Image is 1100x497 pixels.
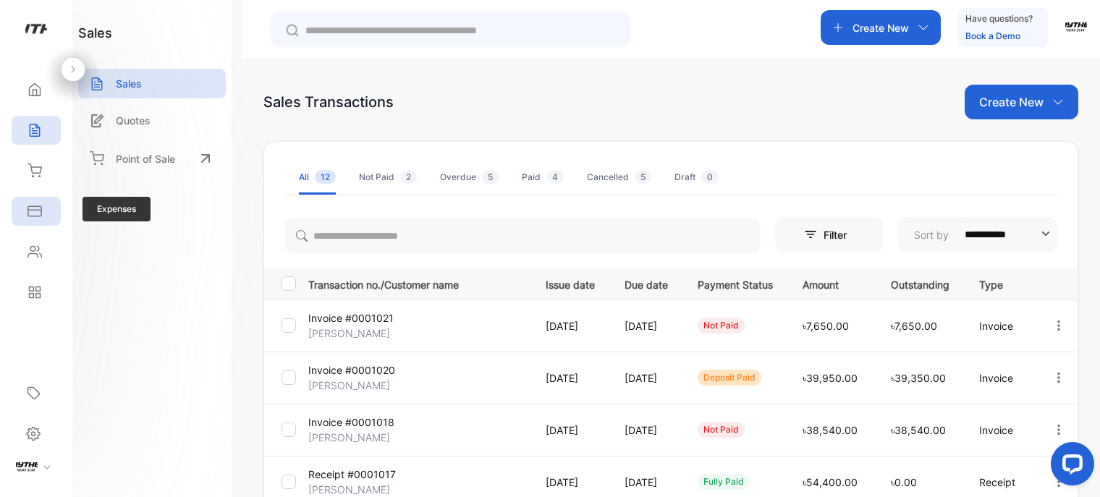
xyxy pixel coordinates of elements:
[78,143,226,174] a: Point of Sale
[587,171,651,184] div: Cancelled
[821,10,941,45] button: Create New
[546,170,564,184] span: 4
[852,20,909,35] p: Create New
[979,422,1022,438] p: Invoice
[546,475,595,490] p: [DATE]
[898,217,1057,252] button: Sort by
[979,274,1022,292] p: Type
[299,171,336,184] div: All
[315,170,336,184] span: 12
[625,318,668,334] p: [DATE]
[546,318,595,334] p: [DATE]
[308,378,390,393] p: [PERSON_NAME]
[116,76,142,91] p: Sales
[25,19,47,41] img: logo
[698,318,745,334] div: not paid
[674,171,719,184] div: Draft
[116,113,151,128] p: Quotes
[308,362,395,378] p: Invoice #0001020
[116,151,175,166] p: Point of Sale
[308,482,390,497] p: [PERSON_NAME]
[625,370,668,386] p: [DATE]
[308,310,394,326] p: Invoice #0001021
[263,91,394,113] div: Sales Transactions
[965,85,1078,119] button: Create New
[1065,14,1087,36] img: avatar
[803,274,861,292] p: Amount
[891,424,946,436] span: ৳38,540.00
[78,23,112,43] h1: sales
[979,318,1022,334] p: Invoice
[891,372,946,384] span: ৳39,350.00
[891,476,917,488] span: ৳0.00
[698,370,761,386] div: deposit paid
[482,170,499,184] span: 5
[635,170,651,184] span: 5
[359,171,417,184] div: Not Paid
[701,170,719,184] span: 0
[803,372,858,384] span: ৳39,950.00
[965,12,1033,26] p: Have questions?
[979,475,1022,490] p: Receipt
[78,106,226,135] a: Quotes
[625,422,668,438] p: [DATE]
[625,475,668,490] p: [DATE]
[16,454,38,476] img: profile
[965,30,1020,41] a: Book a Demo
[440,171,499,184] div: Overdue
[698,274,773,292] p: Payment Status
[546,370,595,386] p: [DATE]
[625,274,668,292] p: Due date
[1039,436,1100,497] iframe: LiveChat chat widget
[546,422,595,438] p: [DATE]
[698,474,750,490] div: fully paid
[803,424,858,436] span: ৳38,540.00
[1065,10,1087,45] button: avatar
[803,320,849,332] span: ৳7,650.00
[803,476,858,488] span: ৳54,400.00
[308,430,390,445] p: [PERSON_NAME]
[522,171,564,184] div: Paid
[82,197,151,221] span: Expenses
[891,320,937,332] span: ৳7,650.00
[979,370,1022,386] p: Invoice
[979,93,1044,111] p: Create New
[308,467,396,482] p: Receipt #0001017
[891,274,949,292] p: Outstanding
[308,415,394,430] p: Invoice #0001018
[400,170,417,184] span: 2
[546,274,595,292] p: Issue date
[698,422,745,438] div: not paid
[308,274,528,292] p: Transaction no./Customer name
[308,326,390,341] p: [PERSON_NAME]
[914,227,949,242] p: Sort by
[78,69,226,98] a: Sales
